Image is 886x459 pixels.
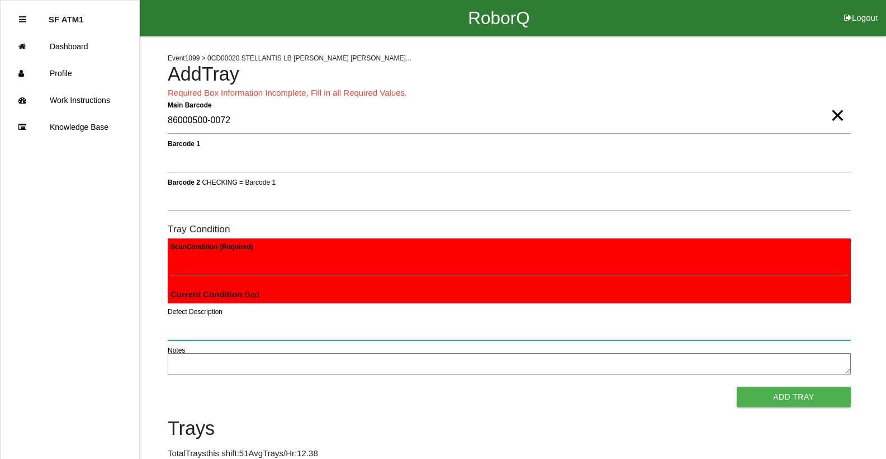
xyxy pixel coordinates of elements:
[168,224,851,235] h6: Tray Condition
[1,87,139,114] a: Work Instructions
[170,242,253,250] b: Scan Condition (Required)
[168,178,200,186] b: Barcode 2
[170,289,259,299] span: : Bad
[168,418,851,439] h4: Trays
[168,307,222,317] label: Defect Description
[168,139,200,147] b: Barcode 1
[202,178,276,186] span: CHECKING = Barcode 1
[49,6,84,24] p: SF ATM1
[168,108,851,134] input: Required
[737,387,851,407] button: Add Tray
[830,93,845,115] span: Clear Input
[1,60,139,87] a: Profile
[1,33,139,60] a: Dashboard
[1,114,139,140] a: Knowledge Base
[168,87,851,100] p: Required Box Information Incomplete, Fill in all Required Values.
[168,64,851,85] h4: Add Tray
[168,101,212,109] b: Main Barcode
[19,6,26,33] div: Close
[168,54,411,62] span: Event 1099 > 0CD00020 STELLANTIS LB [PERSON_NAME] [PERSON_NAME]...
[168,345,185,355] label: Notes
[170,289,242,299] b: Current Condition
